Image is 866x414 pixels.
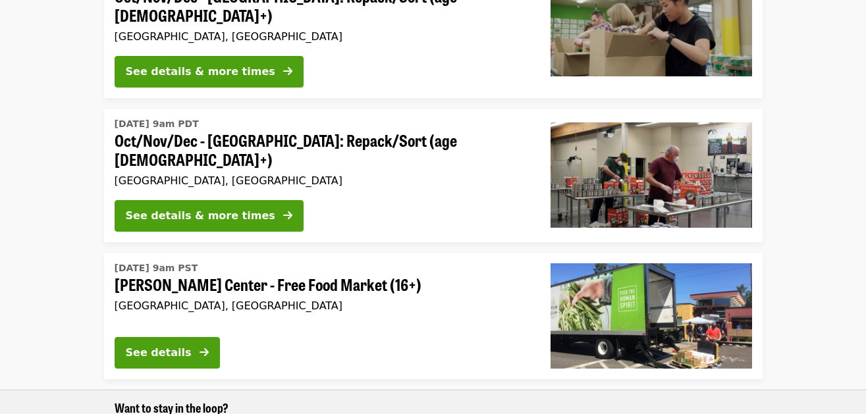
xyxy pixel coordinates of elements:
div: See details [126,345,192,361]
div: [GEOGRAPHIC_DATA], [GEOGRAPHIC_DATA] [115,30,529,43]
span: [PERSON_NAME] Center - Free Food Market (16+) [115,275,529,294]
button: See details & more times [115,56,304,88]
button: See details [115,337,220,369]
div: See details & more times [126,208,275,224]
div: [GEOGRAPHIC_DATA], [GEOGRAPHIC_DATA] [115,174,529,187]
span: Oct/Nov/Dec - [GEOGRAPHIC_DATA]: Repack/Sort (age [DEMOGRAPHIC_DATA]+) [115,131,529,169]
time: [DATE] 9am PST [115,261,198,275]
a: See details for "Oct/Nov/Dec - Portland: Repack/Sort (age 16+)" [104,109,763,242]
div: [GEOGRAPHIC_DATA], [GEOGRAPHIC_DATA] [115,299,529,312]
div: See details & more times [126,64,275,80]
time: [DATE] 9am PDT [115,117,199,131]
img: Oct/Nov/Dec - Portland: Repack/Sort (age 16+) organized by Oregon Food Bank [551,122,752,228]
i: arrow-right icon [283,65,292,78]
button: See details & more times [115,200,304,232]
i: arrow-right icon [200,346,209,359]
i: arrow-right icon [283,209,292,222]
a: See details for "Ortiz Center - Free Food Market (16+)" [104,253,763,379]
img: Ortiz Center - Free Food Market (16+) organized by Oregon Food Bank [551,263,752,369]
